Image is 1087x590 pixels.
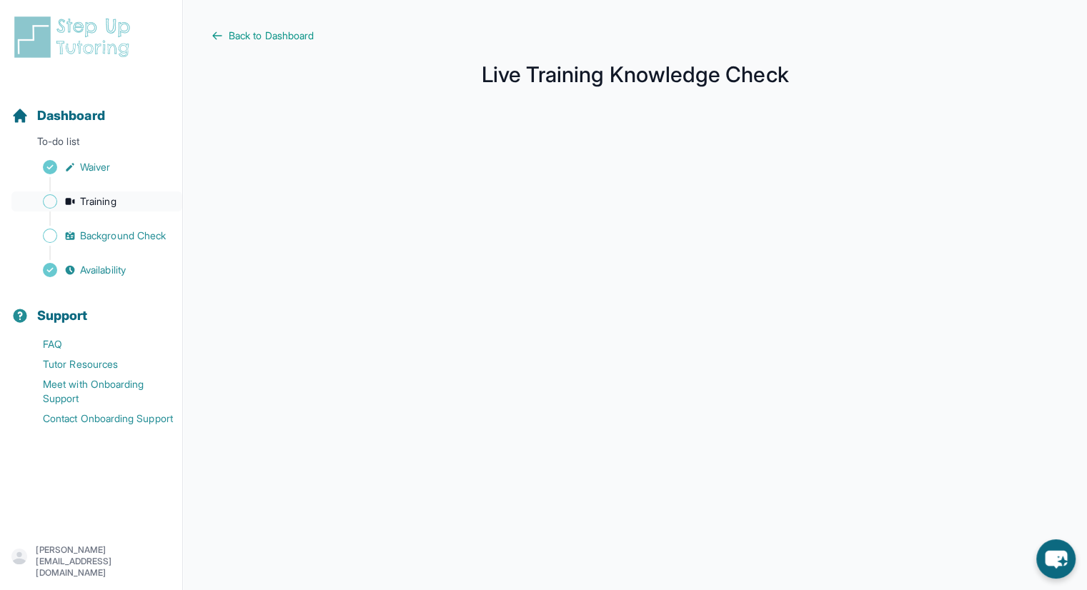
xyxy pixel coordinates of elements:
[37,106,105,126] span: Dashboard
[11,260,182,280] a: Availability
[80,160,110,174] span: Waiver
[11,157,182,177] a: Waiver
[11,106,105,126] a: Dashboard
[6,283,177,331] button: Support
[11,409,182,429] a: Contact Onboarding Support
[229,29,314,43] span: Back to Dashboard
[80,194,116,209] span: Training
[80,263,126,277] span: Availability
[11,374,182,409] a: Meet with Onboarding Support
[11,226,182,246] a: Background Check
[11,354,182,374] a: Tutor Resources
[36,544,171,579] p: [PERSON_NAME][EMAIL_ADDRESS][DOMAIN_NAME]
[212,29,1058,43] a: Back to Dashboard
[11,334,182,354] a: FAQ
[80,229,166,243] span: Background Check
[11,191,182,211] a: Training
[11,544,171,579] button: [PERSON_NAME][EMAIL_ADDRESS][DOMAIN_NAME]
[37,306,88,326] span: Support
[6,83,177,131] button: Dashboard
[212,66,1058,83] h1: Live Training Knowledge Check
[1036,539,1076,579] button: chat-button
[6,134,177,154] p: To-do list
[11,14,139,60] img: logo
